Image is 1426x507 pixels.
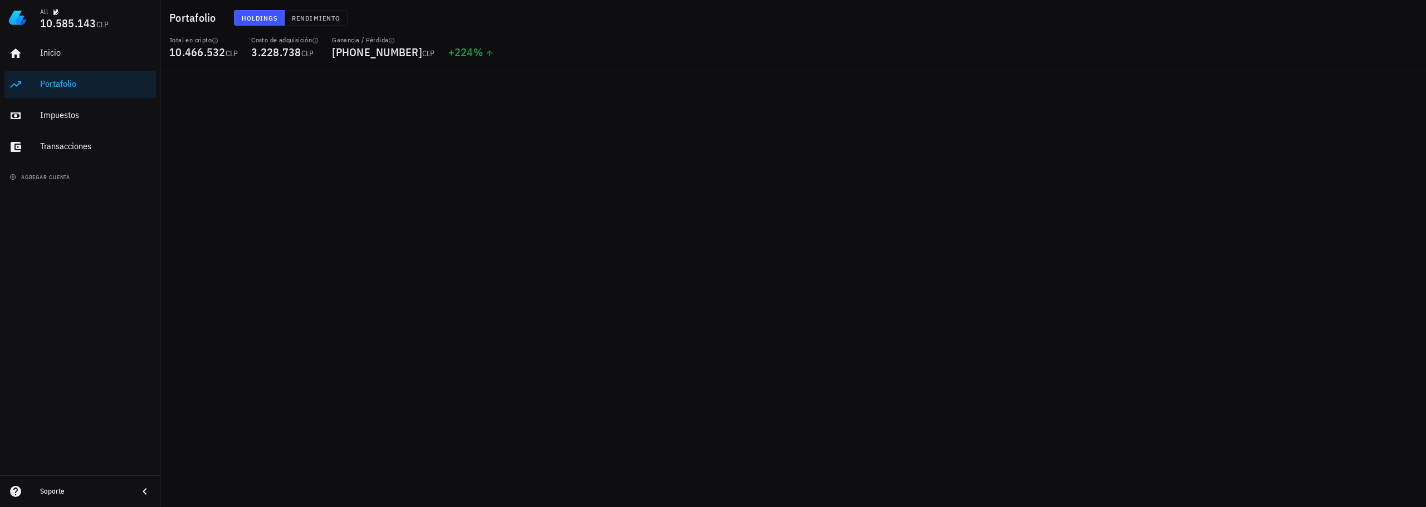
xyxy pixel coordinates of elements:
[234,10,285,26] button: Holdings
[241,14,278,22] span: Holdings
[4,134,156,160] a: Transacciones
[169,36,238,45] div: Total en cripto
[40,78,152,89] div: Portafolio
[448,47,495,58] div: +224
[169,45,226,60] span: 10.466.532
[4,71,156,98] a: Portafolio
[332,45,422,60] span: [PHONE_NUMBER]
[251,36,319,45] div: Costo de adquisición
[9,9,27,27] img: LedgiFi
[40,7,48,16] div: All
[40,141,152,151] div: Transacciones
[40,16,96,31] span: 10.585.143
[1401,9,1419,27] div: avatar
[251,45,301,60] span: 3.228.738
[285,10,348,26] button: Rendimiento
[40,487,129,496] div: Soporte
[422,48,435,58] span: CLP
[4,102,156,129] a: Impuestos
[40,47,152,58] div: Inicio
[332,36,434,45] div: Ganancia / Pérdida
[226,48,238,58] span: CLP
[40,110,152,120] div: Impuestos
[169,9,221,27] h1: Portafolio
[473,45,483,60] span: %
[4,40,156,67] a: Inicio
[96,19,109,29] span: CLP
[12,174,70,181] span: agregar cuenta
[7,171,75,183] button: agregar cuenta
[291,14,340,22] span: Rendimiento
[301,48,314,58] span: CLP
